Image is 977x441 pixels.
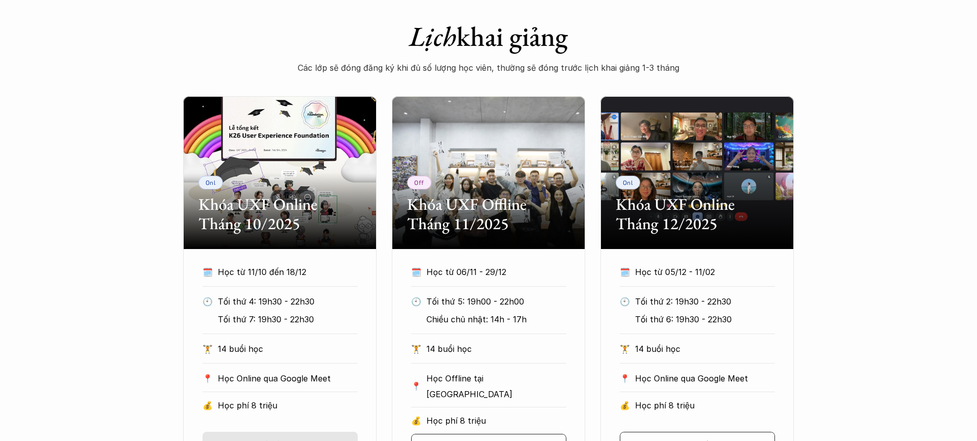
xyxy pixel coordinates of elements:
[411,264,421,280] p: 🗓️
[203,341,213,356] p: 🏋️
[218,341,358,356] p: 14 buổi học
[616,195,779,234] h2: Khóa UXF Online Tháng 12/2025
[203,294,213,309] p: 🕙
[620,341,630,356] p: 🏋️
[411,341,421,356] p: 🏋️
[218,294,358,309] p: Tối thứ 4: 19h30 - 22h30
[635,398,775,413] p: Học phí 8 triệu
[426,341,566,356] p: 14 buổi học
[203,374,213,383] p: 📍
[206,179,216,186] p: Onl
[623,179,634,186] p: Onl
[635,341,775,356] p: 14 buổi học
[620,374,630,383] p: 📍
[426,264,548,280] p: Học từ 06/11 - 29/12
[426,312,566,327] p: Chiều chủ nhật: 14h - 17h
[411,294,421,309] p: 🕙
[635,264,756,280] p: Học từ 05/12 - 11/02
[218,312,358,327] p: Tối thứ 7: 19h30 - 22h30
[426,294,566,309] p: Tối thứ 5: 19h00 - 22h00
[285,60,692,75] p: Các lớp sẽ đóng đăng ký khi đủ số lượng học viên, thường sẽ đóng trước lịch khai giảng 1-3 tháng
[635,312,775,327] p: Tối thứ 6: 19h30 - 22h30
[414,179,424,186] p: Off
[426,413,566,428] p: Học phí 8 triệu
[203,398,213,413] p: 💰
[218,398,358,413] p: Học phí 8 triệu
[620,398,630,413] p: 💰
[409,18,456,54] em: Lịch
[635,294,775,309] p: Tối thứ 2: 19h30 - 22h30
[426,371,566,402] p: Học Offline tại [GEOGRAPHIC_DATA]
[411,413,421,428] p: 💰
[635,371,775,386] p: Học Online qua Google Meet
[407,195,570,234] h2: Khóa UXF Offline Tháng 11/2025
[198,195,361,234] h2: Khóa UXF Online Tháng 10/2025
[203,264,213,280] p: 🗓️
[285,20,692,53] h1: khai giảng
[218,371,358,386] p: Học Online qua Google Meet
[218,264,339,280] p: Học từ 11/10 đến 18/12
[411,381,421,391] p: 📍
[620,294,630,309] p: 🕙
[620,264,630,280] p: 🗓️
